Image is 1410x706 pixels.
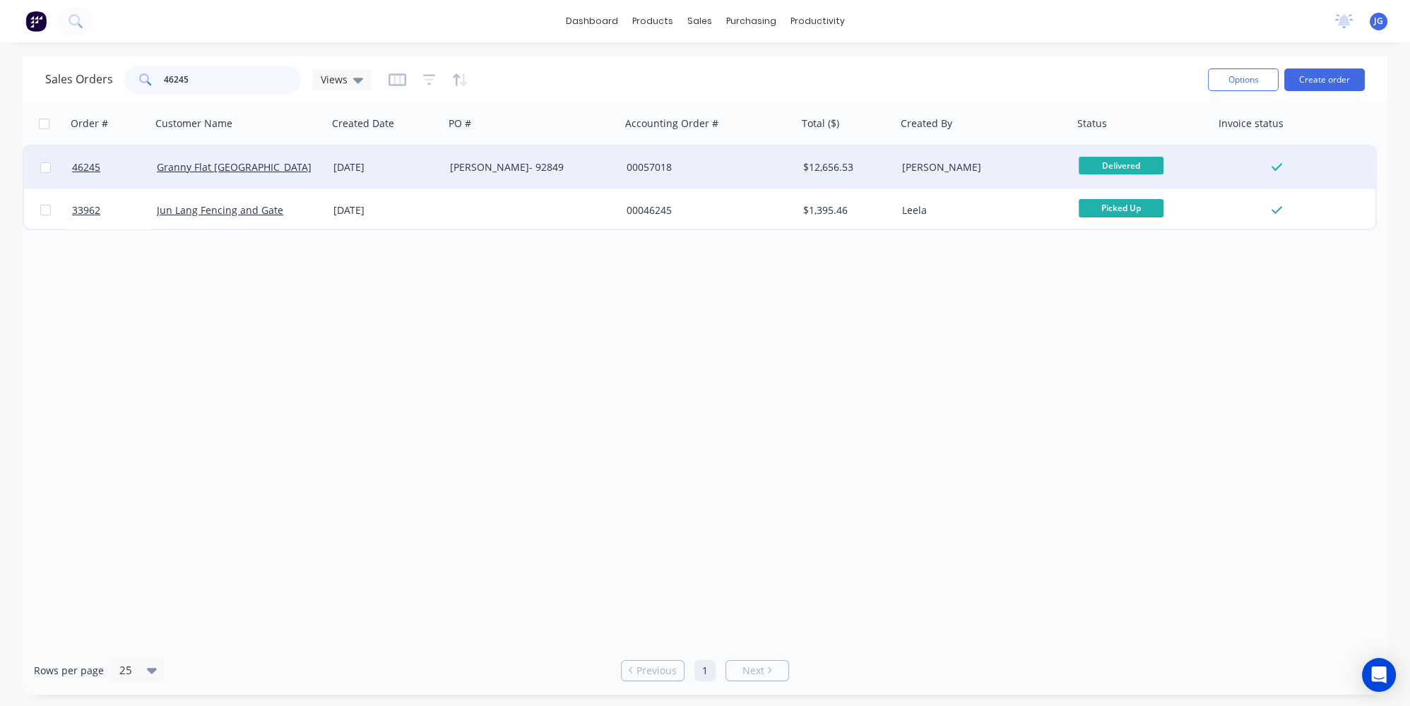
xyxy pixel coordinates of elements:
[627,203,783,217] div: 00046245
[802,116,839,131] div: Total ($)
[625,11,680,32] div: products
[1374,15,1383,28] span: JG
[71,116,108,131] div: Order #
[1208,68,1279,91] button: Options
[615,660,795,681] ul: Pagination
[902,203,1059,217] div: Leela
[680,11,719,32] div: sales
[694,660,716,681] a: Page 1 is your current page
[25,11,47,32] img: Factory
[321,72,348,87] span: Views
[1079,199,1163,217] span: Picked Up
[726,664,788,678] a: Next page
[1219,116,1284,131] div: Invoice status
[155,116,232,131] div: Customer Name
[636,664,677,678] span: Previous
[34,664,104,678] span: Rows per page
[1284,68,1365,91] button: Create order
[157,203,283,217] a: Jun Lang Fencing and Gate
[559,11,625,32] a: dashboard
[783,11,852,32] div: productivity
[333,203,439,217] div: [DATE]
[72,189,157,232] a: 33962
[625,116,718,131] div: Accounting Order #
[45,73,113,86] h1: Sales Orders
[72,146,157,189] a: 46245
[627,160,783,174] div: 00057018
[803,160,887,174] div: $12,656.53
[333,160,439,174] div: [DATE]
[1077,116,1107,131] div: Status
[449,116,471,131] div: PO #
[72,203,100,217] span: 33962
[164,66,302,94] input: Search...
[157,160,312,174] a: Granny Flat [GEOGRAPHIC_DATA]
[901,116,952,131] div: Created By
[1079,157,1163,174] span: Delivered
[450,160,607,174] div: [PERSON_NAME]- 92849
[902,160,1059,174] div: [PERSON_NAME]
[742,664,764,678] span: Next
[719,11,783,32] div: purchasing
[72,160,100,174] span: 46245
[332,116,394,131] div: Created Date
[803,203,887,217] div: $1,395.46
[1362,658,1396,692] div: Open Intercom Messenger
[622,664,684,678] a: Previous page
